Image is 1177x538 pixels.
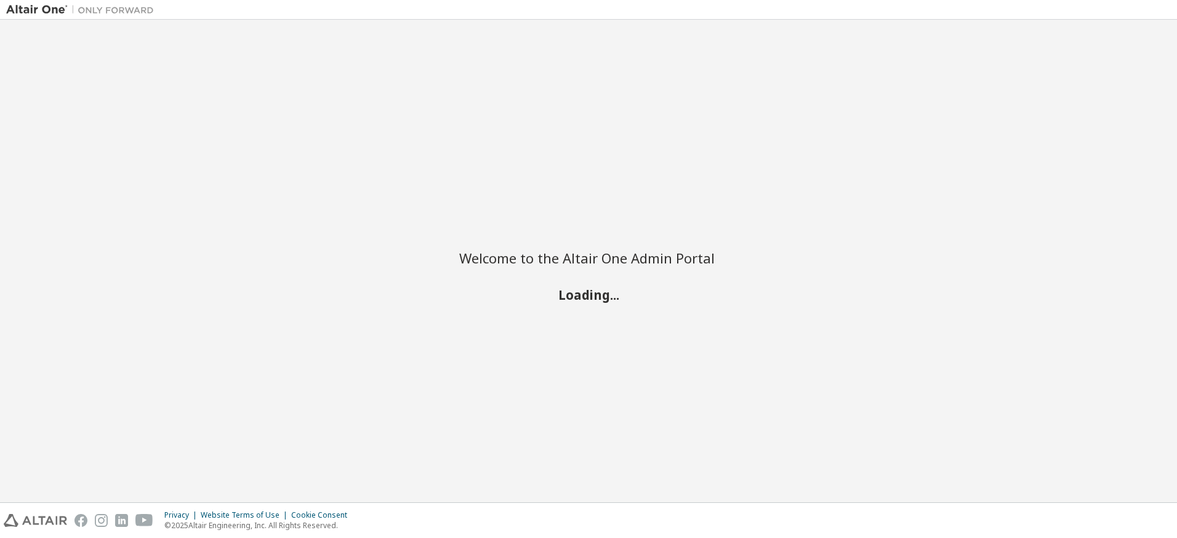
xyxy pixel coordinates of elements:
img: linkedin.svg [115,514,128,527]
p: © 2025 Altair Engineering, Inc. All Rights Reserved. [164,520,355,531]
img: youtube.svg [135,514,153,527]
img: instagram.svg [95,514,108,527]
div: Cookie Consent [291,510,355,520]
div: Privacy [164,510,201,520]
h2: Welcome to the Altair One Admin Portal [459,249,718,267]
img: Altair One [6,4,160,16]
img: facebook.svg [74,514,87,527]
div: Website Terms of Use [201,510,291,520]
h2: Loading... [459,287,718,303]
img: altair_logo.svg [4,514,67,527]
